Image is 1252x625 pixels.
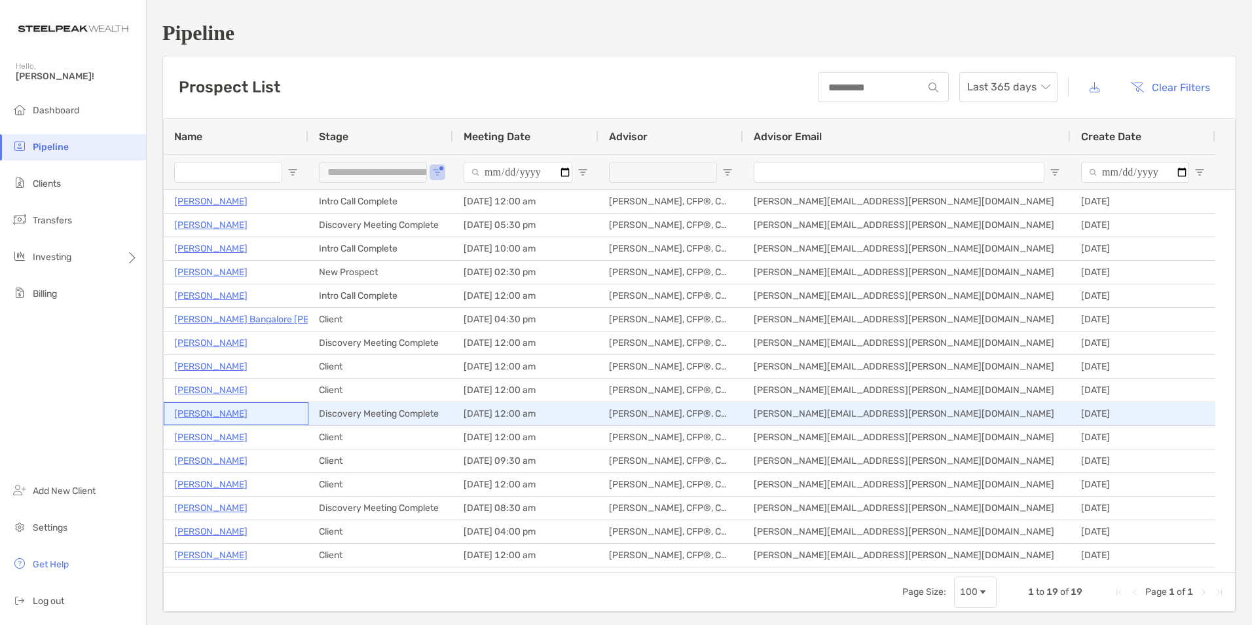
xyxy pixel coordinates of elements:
[453,544,598,567] div: [DATE] 12:00 am
[308,214,453,237] div: Discovery Meeting Complete
[598,355,743,378] div: [PERSON_NAME], CFP®, CDFA®
[578,167,588,178] button: Open Filter Menu
[1071,544,1215,567] div: [DATE]
[598,520,743,543] div: [PERSON_NAME], CFP®, CDFA®
[308,544,453,567] div: Client
[33,522,67,533] span: Settings
[308,473,453,496] div: Client
[174,311,367,328] a: [PERSON_NAME] Bangalore [PERSON_NAME]
[453,214,598,237] div: [DATE] 05:30 pm
[743,567,1071,590] div: [PERSON_NAME][EMAIL_ADDRESS][PERSON_NAME][DOMAIN_NAME]
[929,83,938,92] img: input icon
[1046,586,1058,597] span: 19
[1071,379,1215,402] div: [DATE]
[1071,402,1215,425] div: [DATE]
[743,426,1071,449] div: [PERSON_NAME][EMAIL_ADDRESS][PERSON_NAME][DOMAIN_NAME]
[1071,331,1215,354] div: [DATE]
[308,379,453,402] div: Client
[743,520,1071,543] div: [PERSON_NAME][EMAIL_ADDRESS][PERSON_NAME][DOMAIN_NAME]
[598,284,743,307] div: [PERSON_NAME], CFP®, CDFA®
[174,217,248,233] p: [PERSON_NAME]
[598,308,743,331] div: [PERSON_NAME], CFP®, CDFA®
[754,130,822,143] span: Advisor Email
[743,190,1071,213] div: [PERSON_NAME][EMAIL_ADDRESS][PERSON_NAME][DOMAIN_NAME]
[967,73,1050,102] span: Last 365 days
[743,355,1071,378] div: [PERSON_NAME][EMAIL_ADDRESS][PERSON_NAME][DOMAIN_NAME]
[308,567,453,590] div: Client
[1071,261,1215,284] div: [DATE]
[174,264,248,280] a: [PERSON_NAME]
[174,406,248,422] a: [PERSON_NAME]
[12,556,28,571] img: get-help icon
[453,331,598,354] div: [DATE] 12:00 am
[754,162,1044,183] input: Advisor Email Filter Input
[598,426,743,449] div: [PERSON_NAME], CFP®, CDFA®
[1071,308,1215,331] div: [DATE]
[743,214,1071,237] div: [PERSON_NAME][EMAIL_ADDRESS][PERSON_NAME][DOMAIN_NAME]
[1194,167,1205,178] button: Open Filter Menu
[453,308,598,331] div: [DATE] 04:30 pm
[12,519,28,535] img: settings icon
[598,473,743,496] div: [PERSON_NAME], CFP®, CDFA®
[319,130,348,143] span: Stage
[1114,587,1124,597] div: First Page
[174,571,248,587] p: [PERSON_NAME]
[308,237,453,260] div: Intro Call Complete
[1071,214,1215,237] div: [DATE]
[453,261,598,284] div: [DATE] 02:30 pm
[902,586,946,597] div: Page Size:
[1028,586,1034,597] span: 1
[12,285,28,301] img: billing icon
[33,178,61,189] span: Clients
[1071,567,1215,590] div: [DATE]
[1169,586,1175,597] span: 1
[33,596,64,607] span: Log out
[174,335,248,351] a: [PERSON_NAME]
[743,497,1071,520] div: [PERSON_NAME][EMAIL_ADDRESS][PERSON_NAME][DOMAIN_NAME]
[1071,190,1215,213] div: [DATE]
[598,214,743,237] div: [PERSON_NAME], CFP®, CDFA®
[1177,586,1185,597] span: of
[12,212,28,227] img: transfers icon
[453,520,598,543] div: [DATE] 04:00 pm
[598,379,743,402] div: [PERSON_NAME], CFP®, CDFA®
[12,102,28,117] img: dashboard icon
[453,379,598,402] div: [DATE] 12:00 am
[1187,586,1193,597] span: 1
[598,402,743,425] div: [PERSON_NAME], CFP®, CDFA®
[1130,587,1140,597] div: Previous Page
[1214,587,1224,597] div: Last Page
[1071,449,1215,472] div: [DATE]
[33,485,96,497] span: Add New Client
[174,240,248,257] p: [PERSON_NAME]
[743,237,1071,260] div: [PERSON_NAME][EMAIL_ADDRESS][PERSON_NAME][DOMAIN_NAME]
[453,473,598,496] div: [DATE] 12:00 am
[174,193,248,210] a: [PERSON_NAME]
[174,358,248,375] a: [PERSON_NAME]
[174,500,248,516] a: [PERSON_NAME]
[598,237,743,260] div: [PERSON_NAME], CFP®, CDFA®
[12,592,28,608] img: logout icon
[33,288,57,299] span: Billing
[308,261,453,284] div: New Prospect
[464,162,572,183] input: Meeting Date Filter Input
[174,429,248,445] p: [PERSON_NAME]
[162,21,1236,45] h1: Pipeline
[453,355,598,378] div: [DATE] 12:00 am
[453,449,598,472] div: [DATE] 09:30 am
[453,497,598,520] div: [DATE] 08:30 am
[743,402,1071,425] div: [PERSON_NAME][EMAIL_ADDRESS][PERSON_NAME][DOMAIN_NAME]
[598,497,743,520] div: [PERSON_NAME], CFP®, CDFA®
[33,142,69,153] span: Pipeline
[16,5,130,52] img: Zoe Logo
[174,162,282,183] input: Name Filter Input
[308,402,453,425] div: Discovery Meeting Complete
[743,449,1071,472] div: [PERSON_NAME][EMAIL_ADDRESS][PERSON_NAME][DOMAIN_NAME]
[33,105,79,116] span: Dashboard
[432,167,443,178] button: Open Filter Menu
